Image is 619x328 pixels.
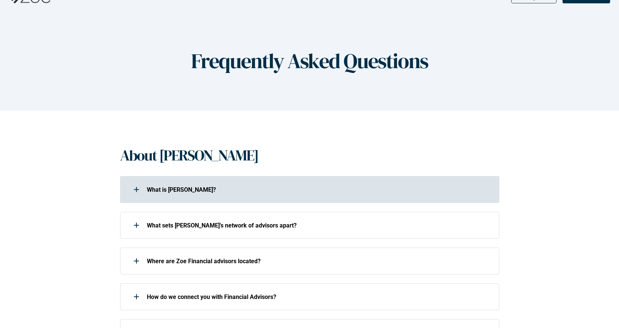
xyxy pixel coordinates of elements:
[147,222,490,229] p: What sets [PERSON_NAME]’s network of advisors apart?
[191,48,428,73] h1: Frequently Asked Questions
[120,146,258,164] h1: About [PERSON_NAME]
[147,258,490,265] p: Where are Zoe Financial advisors located?
[147,293,490,300] p: How do we connect you with Financial Advisors?
[147,186,490,193] p: What is [PERSON_NAME]?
